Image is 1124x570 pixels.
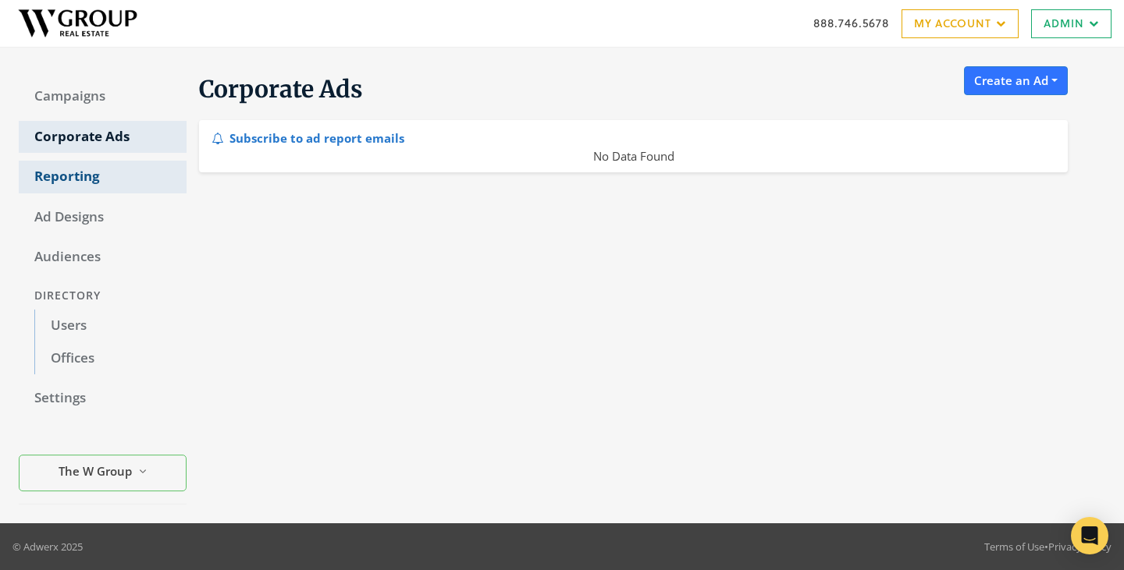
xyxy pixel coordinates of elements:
div: Directory [19,281,187,310]
a: Privacy Policy [1048,540,1112,554]
a: Audiences [19,241,187,274]
a: 888.746.5678 [813,15,889,31]
div: Open Intercom Messenger [1071,517,1108,554]
span: The W Group [59,462,132,480]
p: © Adwerx 2025 [12,539,83,554]
a: My Account [902,9,1019,38]
a: Users [34,310,187,342]
div: No Data Found [200,147,1067,165]
a: Offices [34,342,187,375]
a: Corporate Ads [19,121,187,154]
span: Corporate Ads [199,74,363,104]
a: Campaigns [19,80,187,113]
a: Settings [19,382,187,415]
button: The W Group [19,455,187,491]
a: Reporting [19,161,187,193]
img: Adwerx [12,4,143,43]
a: Terms of Use [984,540,1044,554]
button: Create an Ad [964,66,1068,95]
a: Ad Designs [19,201,187,234]
div: Subscribe to ad report emails [212,126,404,147]
a: Admin [1031,9,1112,38]
div: • [984,539,1112,554]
